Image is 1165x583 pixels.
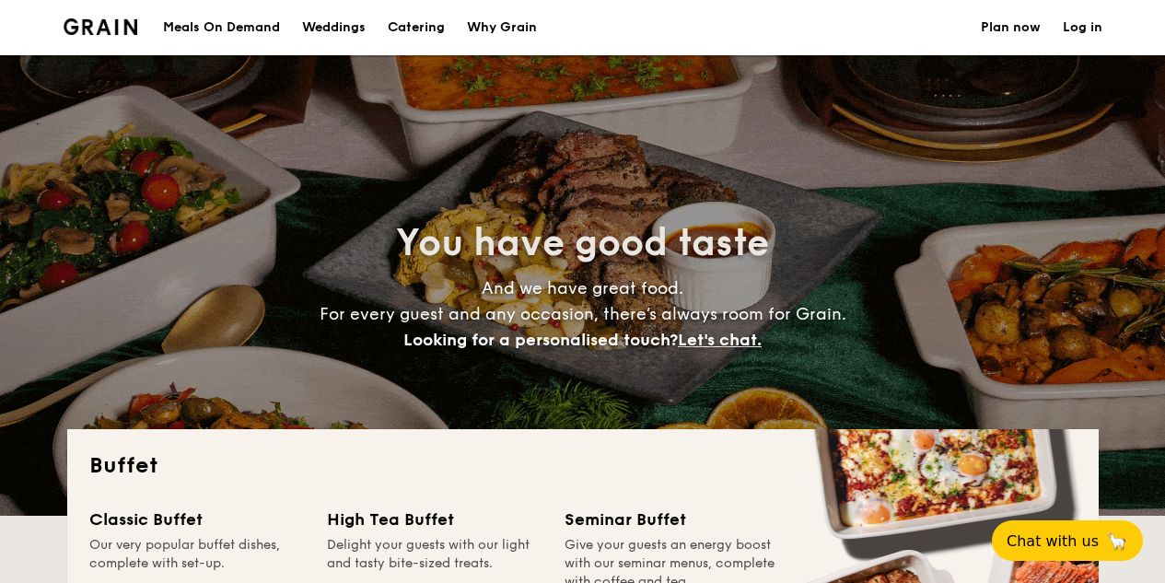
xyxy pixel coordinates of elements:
[89,507,305,532] div: Classic Buffet
[320,278,846,350] span: And we have great food. For every guest and any occasion, there’s always room for Grain.
[403,330,678,350] span: Looking for a personalised touch?
[565,507,780,532] div: Seminar Buffet
[327,507,542,532] div: High Tea Buffet
[1106,531,1128,552] span: 🦙
[89,451,1077,481] h2: Buffet
[64,18,138,35] img: Grain
[396,221,769,265] span: You have good taste
[992,520,1143,561] button: Chat with us🦙
[1007,532,1099,550] span: Chat with us
[678,330,762,350] span: Let's chat.
[64,18,138,35] a: Logotype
